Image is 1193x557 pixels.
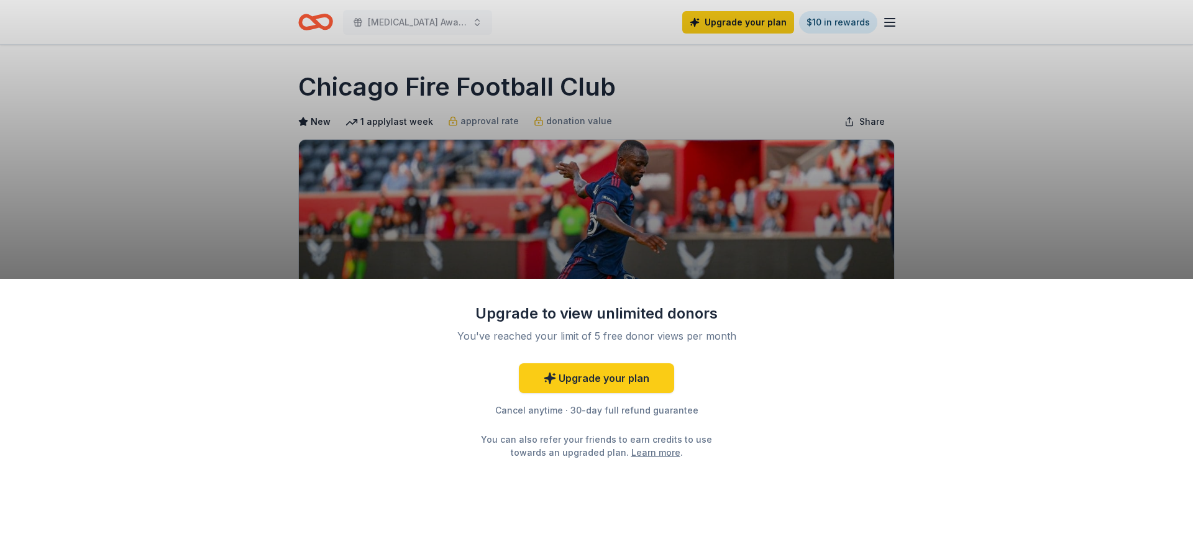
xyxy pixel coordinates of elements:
div: You've reached your limit of 5 free donor views per month [450,328,743,343]
div: Upgrade to view unlimited donors [435,304,758,324]
a: Learn more [631,446,680,459]
div: You can also refer your friends to earn credits to use towards an upgraded plan. . [470,433,723,459]
a: Upgrade your plan [519,363,674,393]
div: Cancel anytime · 30-day full refund guarantee [435,403,758,418]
